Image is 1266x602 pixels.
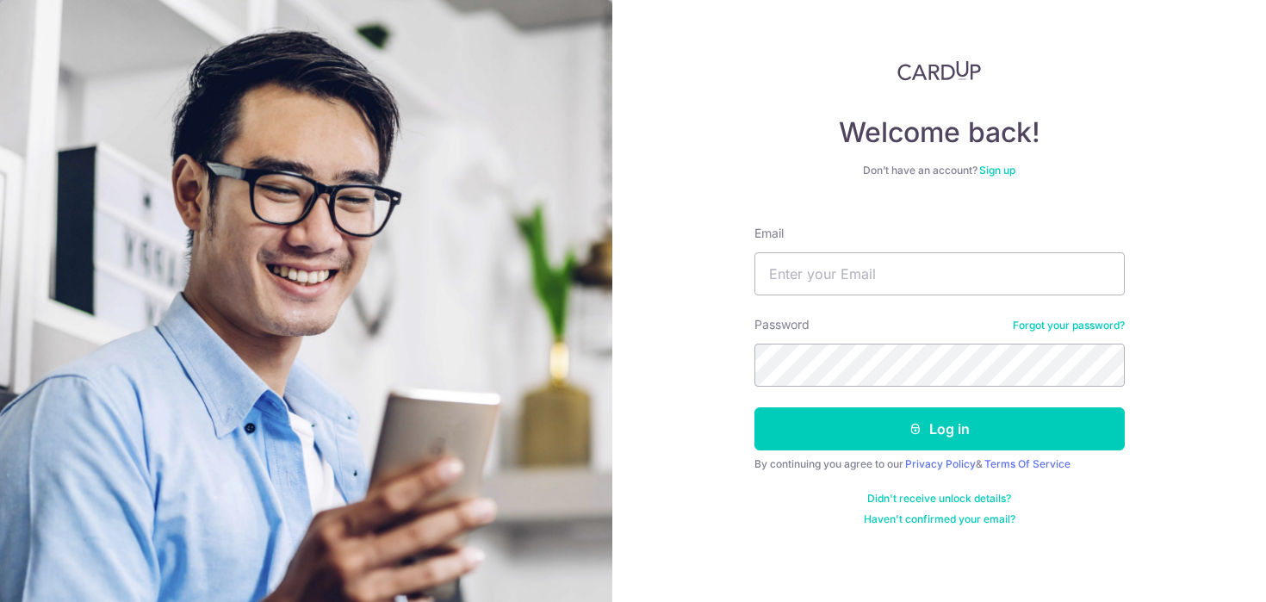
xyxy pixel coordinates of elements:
input: Enter your Email [754,252,1125,295]
button: Log in [754,407,1125,450]
a: Didn't receive unlock details? [867,492,1011,506]
a: Privacy Policy [905,457,976,470]
div: By continuing you agree to our & [754,457,1125,471]
a: Sign up [979,164,1015,177]
img: CardUp Logo [897,60,982,81]
a: Forgot your password? [1013,319,1125,332]
label: Password [754,316,810,333]
a: Terms Of Service [984,457,1071,470]
h4: Welcome back! [754,115,1125,150]
a: Haven't confirmed your email? [864,512,1015,526]
div: Don’t have an account? [754,164,1125,177]
label: Email [754,225,784,242]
